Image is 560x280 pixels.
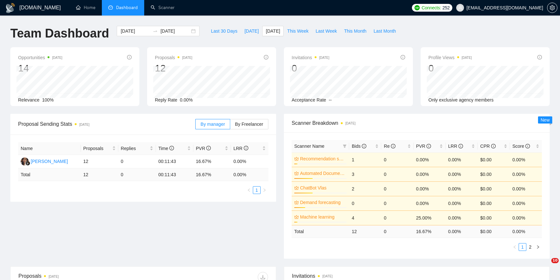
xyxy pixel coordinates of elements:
[510,152,542,167] td: 0.00%
[381,152,413,167] td: 0
[155,62,192,74] div: 12
[349,225,381,238] td: 12
[478,196,510,210] td: $0.00
[426,144,431,148] span: info-circle
[155,97,177,102] span: Reply Rate
[258,275,268,280] span: download
[414,196,446,210] td: 0.00%
[118,155,156,168] td: 0
[414,167,446,181] td: 0.00%
[352,144,366,149] span: Bids
[381,210,413,225] td: 0
[292,225,349,238] td: Total
[244,146,248,150] span: info-circle
[370,26,399,36] button: Last Month
[300,155,345,162] a: Recommendation system
[207,26,241,36] button: Last 30 Days
[116,5,138,10] span: Dashboard
[18,97,39,102] span: Relevance
[428,62,472,74] div: 0
[446,152,478,167] td: 0.00%
[345,122,355,125] time: [DATE]
[156,168,193,181] td: 00:11:43
[231,168,268,181] td: 0.00 %
[349,167,381,181] td: 3
[31,158,68,165] div: [PERSON_NAME]
[284,26,312,36] button: This Week
[158,146,174,151] span: Time
[300,170,345,177] a: Automated Document Processing
[18,62,62,74] div: 14
[428,97,494,102] span: Only exclusive agency members
[292,54,329,61] span: Invitations
[42,97,54,102] span: 100%
[319,56,329,59] time: [DATE]
[127,55,132,59] span: info-circle
[416,144,431,149] span: PVR
[316,27,337,35] span: Last Week
[18,142,81,155] th: Name
[292,62,329,74] div: 0
[415,5,420,10] img: upwork-logo.png
[448,144,463,149] span: LRR
[526,243,534,251] li: 2
[21,157,29,166] img: DS
[48,275,59,278] time: [DATE]
[18,120,195,128] span: Proposal Sending Stats
[294,144,324,149] span: Scanner Name
[21,158,68,164] a: DS[PERSON_NAME]
[541,117,550,123] span: New
[511,243,519,251] button: left
[478,167,510,181] td: $0.00
[478,152,510,167] td: $0.00
[182,56,192,59] time: [DATE]
[294,215,299,219] span: crown
[287,27,308,35] span: This Week
[525,144,530,148] span: info-circle
[349,210,381,225] td: 4
[294,186,299,190] span: crown
[300,213,345,221] a: Machine learning
[329,97,332,102] span: --
[244,27,259,35] span: [DATE]
[534,243,542,251] li: Next Page
[480,144,495,149] span: CPR
[446,167,478,181] td: 0.00%
[300,199,345,206] a: Demand forecasting
[547,5,557,10] a: setting
[266,27,280,35] span: [DATE]
[52,56,62,59] time: [DATE]
[253,187,260,194] a: 1
[292,97,326,102] span: Acceptance Rate
[294,156,299,161] span: crown
[81,142,118,155] th: Proposals
[510,181,542,196] td: 0.00%
[200,122,225,127] span: By manager
[536,245,540,249] span: right
[519,243,526,251] a: 1
[261,186,268,194] li: Next Page
[262,26,284,36] button: [DATE]
[381,167,413,181] td: 0
[458,5,462,10] span: user
[340,26,370,36] button: This Month
[155,54,192,61] span: Proposals
[121,27,150,35] input: Start date
[381,196,413,210] td: 0
[519,243,526,251] li: 1
[510,225,542,238] td: 0.00 %
[153,28,158,34] span: to
[414,152,446,167] td: 0.00%
[343,144,347,148] span: filter
[513,245,517,249] span: left
[156,155,193,168] td: 00:11:43
[442,4,449,11] span: 252
[153,28,158,34] span: swap-right
[118,142,156,155] th: Replies
[341,141,348,151] span: filter
[381,181,413,196] td: 0
[373,27,396,35] span: Last Month
[446,210,478,225] td: 0.00%
[401,55,405,59] span: info-circle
